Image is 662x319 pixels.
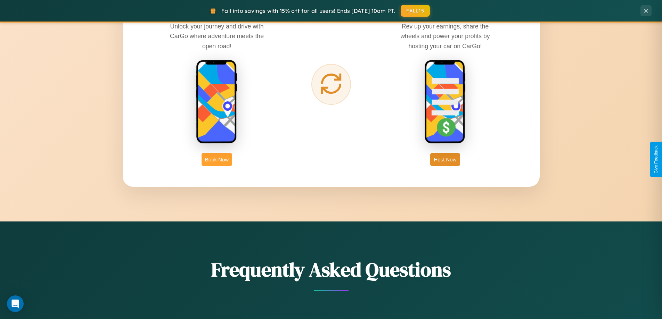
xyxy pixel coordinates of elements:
p: Unlock your journey and drive with CarGo where adventure meets the open road! [165,22,269,51]
button: Host Now [430,153,460,166]
div: Open Intercom Messenger [7,295,24,312]
div: Give Feedback [654,145,659,174]
img: host phone [424,60,466,144]
span: Fall into savings with 15% off for all users! Ends [DATE] 10am PT. [221,7,395,14]
button: FALL15 [401,5,430,17]
p: Rev up your earnings, share the wheels and power your profits by hosting your car on CarGo! [393,22,497,51]
button: Book Now [202,153,232,166]
h2: Frequently Asked Questions [123,256,540,283]
img: rent phone [196,60,238,144]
